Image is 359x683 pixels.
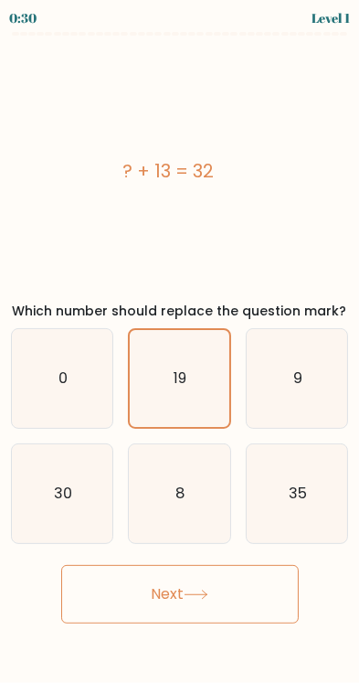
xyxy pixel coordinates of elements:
[9,8,37,27] div: 0:30
[174,368,187,389] text: 19
[61,565,299,624] button: Next
[54,483,72,504] text: 30
[311,8,350,27] div: Level 1
[7,302,352,321] div: Which number should replace the question mark?
[176,483,185,504] text: 8
[58,368,68,389] text: 0
[289,483,307,504] text: 35
[293,368,302,389] text: 9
